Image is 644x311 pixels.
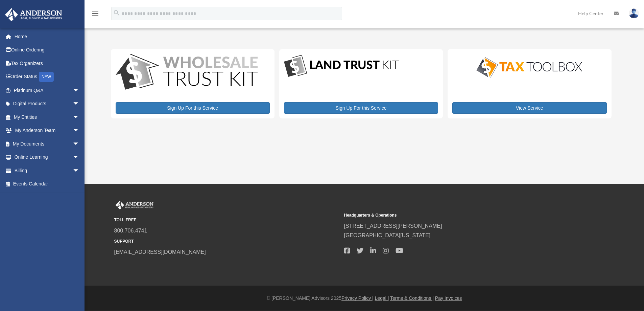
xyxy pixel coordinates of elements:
a: My Documentsarrow_drop_down [5,137,90,151]
a: Online Ordering [5,43,90,57]
span: arrow_drop_down [73,164,86,178]
div: © [PERSON_NAME] Advisors 2025 [85,294,644,303]
a: Legal | [375,295,389,301]
a: Billingarrow_drop_down [5,164,90,177]
a: Tax Organizers [5,57,90,70]
small: SUPPORT [114,238,339,245]
i: search [113,9,120,17]
span: arrow_drop_down [73,124,86,138]
span: arrow_drop_down [73,97,86,111]
a: [EMAIL_ADDRESS][DOMAIN_NAME] [114,249,206,255]
img: LandTrust_lgo-1.jpg [284,54,399,79]
a: Privacy Policy | [341,295,374,301]
a: Digital Productsarrow_drop_down [5,97,86,111]
span: arrow_drop_down [73,110,86,124]
small: Headquarters & Operations [344,212,569,219]
a: Terms & Conditions | [390,295,434,301]
a: Events Calendar [5,177,90,191]
a: Home [5,30,90,43]
a: Order StatusNEW [5,70,90,84]
div: NEW [39,72,54,82]
a: Sign Up For this Service [284,102,438,114]
img: User Pic [629,8,639,18]
a: [GEOGRAPHIC_DATA][US_STATE] [344,232,431,238]
img: WS-Trust-Kit-lgo-1.jpg [116,54,258,91]
img: Anderson Advisors Platinum Portal [114,201,155,209]
a: Online Learningarrow_drop_down [5,151,90,164]
a: [STREET_ADDRESS][PERSON_NAME] [344,223,442,229]
img: Anderson Advisors Platinum Portal [3,8,64,21]
a: Sign Up For this Service [116,102,270,114]
a: My Anderson Teamarrow_drop_down [5,124,90,137]
a: Platinum Q&Aarrow_drop_down [5,84,90,97]
a: View Service [452,102,606,114]
a: menu [91,12,99,18]
a: 800.706.4741 [114,228,147,234]
a: Pay Invoices [435,295,462,301]
span: arrow_drop_down [73,151,86,164]
span: arrow_drop_down [73,84,86,97]
span: arrow_drop_down [73,137,86,151]
i: menu [91,9,99,18]
a: My Entitiesarrow_drop_down [5,110,90,124]
small: TOLL FREE [114,217,339,224]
